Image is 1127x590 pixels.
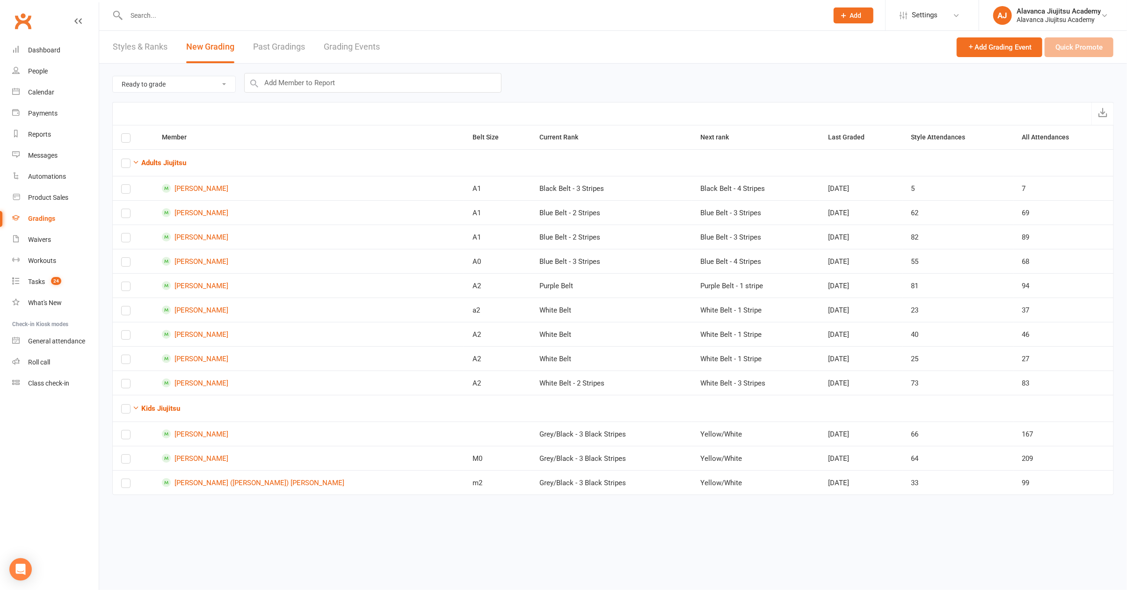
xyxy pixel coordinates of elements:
[1014,470,1114,495] td: 99
[12,82,99,103] a: Calendar
[464,125,531,149] th: Belt Size
[903,322,1014,346] td: 40
[324,31,380,63] a: Grading Events
[12,40,99,61] a: Dashboard
[141,404,180,413] strong: Kids Jiujitsu
[834,7,873,23] button: Add
[132,157,186,168] button: Adults Jiujitsu
[162,257,456,266] a: [PERSON_NAME]
[903,200,1014,225] td: 62
[162,208,456,217] a: [PERSON_NAME]
[692,371,820,395] td: White Belt - 3 Stripes
[531,249,692,273] td: Blue Belt - 3 Stripes
[531,470,692,495] td: Grey/Black - 3 Black Stripes
[692,176,820,200] td: Black Belt - 4 Stripes
[244,73,502,93] input: Add Member to Report
[903,346,1014,371] td: 25
[1014,273,1114,298] td: 94
[903,371,1014,395] td: 73
[692,200,820,225] td: Blue Belt - 3 Stripes
[820,298,903,322] td: [DATE]
[820,422,903,446] td: [DATE]
[903,298,1014,322] td: 23
[11,9,35,33] a: Clubworx
[850,12,862,19] span: Add
[464,470,531,495] td: m2
[1017,15,1101,24] div: Alavanca Jiujitsu Academy
[132,403,180,414] button: Kids Jiujitsu
[162,430,456,438] a: [PERSON_NAME]
[162,281,456,290] a: [PERSON_NAME]
[12,61,99,82] a: People
[464,249,531,273] td: A0
[12,145,99,166] a: Messages
[903,249,1014,273] td: 55
[1014,225,1114,249] td: 89
[162,330,456,339] a: [PERSON_NAME]
[820,470,903,495] td: [DATE]
[28,46,60,54] div: Dashboard
[820,176,903,200] td: [DATE]
[820,273,903,298] td: [DATE]
[28,299,62,306] div: What's New
[692,249,820,273] td: Blue Belt - 4 Stripes
[464,298,531,322] td: a2
[162,379,456,387] a: [PERSON_NAME]
[1014,371,1114,395] td: 83
[12,124,99,145] a: Reports
[903,470,1014,495] td: 33
[903,446,1014,470] td: 64
[464,273,531,298] td: A2
[692,422,820,446] td: Yellow/White
[162,354,456,363] a: [PERSON_NAME]
[9,558,32,581] div: Open Intercom Messenger
[903,225,1014,249] td: 82
[1014,249,1114,273] td: 68
[28,109,58,117] div: Payments
[113,31,167,63] a: Styles & Ranks
[912,5,938,26] span: Settings
[28,194,68,201] div: Product Sales
[28,278,45,285] div: Tasks
[820,322,903,346] td: [DATE]
[531,200,692,225] td: Blue Belt - 2 Stripes
[162,478,456,487] a: [PERSON_NAME] ([PERSON_NAME]) [PERSON_NAME]
[464,225,531,249] td: A1
[903,125,1014,149] th: Style Attendances
[12,373,99,394] a: Class kiosk mode
[1014,125,1114,149] th: All Attendances
[12,250,99,271] a: Workouts
[186,31,234,63] a: New Grading
[531,446,692,470] td: Grey/Black - 3 Black Stripes
[1014,446,1114,470] td: 209
[12,292,99,313] a: What's New
[1014,422,1114,446] td: 167
[1014,346,1114,371] td: 27
[903,273,1014,298] td: 81
[692,298,820,322] td: White Belt - 1 Stripe
[464,346,531,371] td: A2
[162,306,456,314] a: [PERSON_NAME]
[1014,322,1114,346] td: 46
[28,131,51,138] div: Reports
[531,125,692,149] th: Current Rank
[124,9,822,22] input: Search...
[28,88,54,96] div: Calendar
[692,125,820,149] th: Next rank
[162,454,456,463] a: [PERSON_NAME]
[28,152,58,159] div: Messages
[464,200,531,225] td: A1
[464,176,531,200] td: A1
[28,358,50,366] div: Roll call
[464,371,531,395] td: A2
[967,43,1032,51] span: Add Grading Event
[12,229,99,250] a: Waivers
[531,225,692,249] td: Blue Belt - 2 Stripes
[28,236,51,243] div: Waivers
[153,125,464,149] th: Member
[12,208,99,229] a: Gradings
[1014,176,1114,200] td: 7
[1014,200,1114,225] td: 69
[531,273,692,298] td: Purple Belt
[531,371,692,395] td: White Belt - 2 Stripes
